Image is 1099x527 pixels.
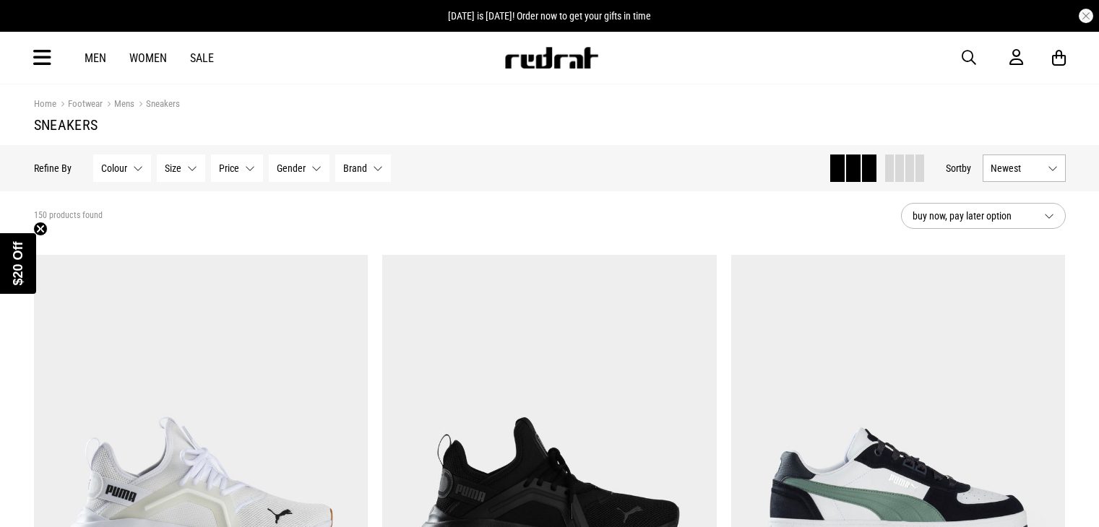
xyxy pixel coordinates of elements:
span: Newest [991,162,1042,174]
button: Sortby [946,160,971,177]
a: Sale [190,51,214,65]
button: Close teaser [33,222,48,236]
span: $20 Off [11,241,25,285]
p: Refine By [34,162,72,174]
span: Brand [343,162,367,174]
span: Gender [277,162,306,174]
span: by [962,162,971,174]
span: [DATE] is [DATE]! Order now to get your gifts in time [448,10,651,22]
span: Colour [101,162,127,174]
span: Size [165,162,181,174]
a: Sneakers [134,98,180,112]
button: Brand [335,154,391,182]
h1: Sneakers [34,116,1066,134]
button: Size [157,154,205,182]
span: 150 products found [34,210,103,222]
a: Mens [103,98,134,112]
button: Price [211,154,263,182]
a: Women [129,51,167,65]
span: Price [219,162,239,174]
button: Newest [983,154,1066,182]
a: Home [34,98,56,109]
button: Colour [93,154,151,182]
button: Gender [269,154,329,182]
button: buy now, pay later option [901,203,1066,229]
a: Men [85,51,106,65]
img: Redrat logo [504,47,599,69]
span: buy now, pay later option [913,207,1033,225]
a: Footwear [56,98,103,112]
